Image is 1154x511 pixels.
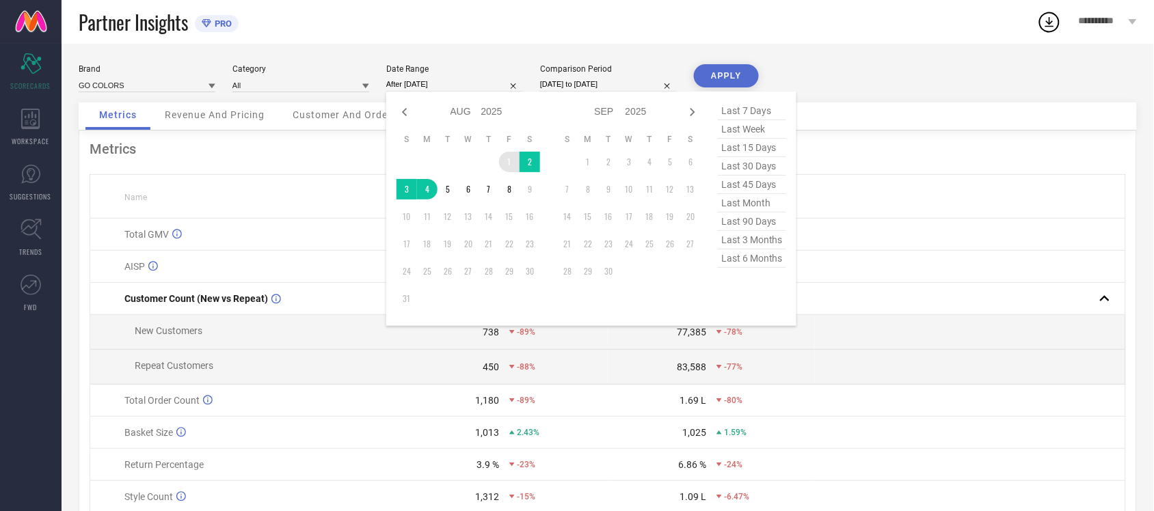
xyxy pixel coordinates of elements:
th: Monday [417,134,438,145]
th: Friday [660,134,680,145]
span: -77% [724,362,742,372]
td: Thu Aug 14 2025 [479,206,499,227]
td: Sun Aug 10 2025 [397,206,417,227]
span: TRENDS [19,247,42,257]
td: Wed Sep 24 2025 [619,234,639,254]
span: Basket Size [124,427,173,438]
td: Mon Sep 22 2025 [578,234,598,254]
th: Thursday [639,134,660,145]
td: Tue Aug 26 2025 [438,261,458,281]
td: Fri Sep 19 2025 [660,206,680,227]
span: -88% [517,362,535,372]
input: Select date range [386,77,523,92]
span: Name [124,193,147,202]
td: Tue Sep 16 2025 [598,206,619,227]
td: Mon Aug 25 2025 [417,261,438,281]
span: FWD [25,302,38,312]
td: Mon Sep 29 2025 [578,261,598,281]
td: Sun Sep 28 2025 [557,261,578,281]
td: Sat Sep 06 2025 [680,152,701,172]
td: Tue Aug 19 2025 [438,234,458,254]
td: Mon Sep 08 2025 [578,179,598,199]
td: Thu Aug 28 2025 [479,261,499,281]
span: PRO [211,18,232,29]
div: 1,025 [682,427,706,438]
th: Saturday [680,134,701,145]
span: -78% [724,327,742,337]
td: Sun Sep 14 2025 [557,206,578,227]
td: Fri Sep 12 2025 [660,179,680,199]
span: 2.43% [517,428,539,437]
span: Total Order Count [124,395,200,406]
span: last 3 months [718,231,786,249]
td: Thu Sep 25 2025 [639,234,660,254]
span: Style Count [124,491,173,502]
td: Sat Sep 20 2025 [680,206,701,227]
td: Sat Aug 23 2025 [520,234,540,254]
input: Select comparison period [540,77,677,92]
div: Next month [684,104,701,120]
td: Wed Sep 10 2025 [619,179,639,199]
div: Open download list [1037,10,1062,34]
div: 1.69 L [680,395,706,406]
td: Tue Sep 23 2025 [598,234,619,254]
td: Sat Aug 16 2025 [520,206,540,227]
span: Revenue And Pricing [165,109,265,120]
th: Saturday [520,134,540,145]
td: Tue Sep 30 2025 [598,261,619,281]
button: APPLY [694,64,759,87]
span: Repeat Customers [135,360,213,371]
td: Sat Aug 09 2025 [520,179,540,199]
div: 1,312 [475,491,499,502]
span: Partner Insights [79,8,188,36]
td: Tue Aug 05 2025 [438,179,458,199]
div: 1,180 [475,395,499,406]
td: Wed Sep 03 2025 [619,152,639,172]
span: last 15 days [718,139,786,157]
span: last 30 days [718,157,786,176]
div: 450 [483,361,499,372]
span: last 6 months [718,249,786,268]
td: Wed Aug 06 2025 [458,179,479,199]
span: Return Percentage [124,459,204,470]
td: Fri Aug 01 2025 [499,152,520,172]
td: Fri Sep 26 2025 [660,234,680,254]
span: last month [718,194,786,212]
span: Customer And Orders [293,109,397,120]
td: Fri Aug 08 2025 [499,179,520,199]
div: Comparison Period [540,64,677,74]
td: Sun Sep 07 2025 [557,179,578,199]
span: 1.59% [724,428,747,437]
td: Sun Aug 17 2025 [397,234,417,254]
span: last 90 days [718,212,786,231]
td: Mon Sep 01 2025 [578,152,598,172]
td: Wed Sep 17 2025 [619,206,639,227]
th: Sunday [397,134,417,145]
td: Mon Aug 11 2025 [417,206,438,227]
div: Category [232,64,369,74]
div: 83,588 [677,361,706,372]
td: Thu Sep 18 2025 [639,206,660,227]
span: last 7 days [718,102,786,120]
td: Sat Sep 27 2025 [680,234,701,254]
th: Monday [578,134,598,145]
span: -89% [517,396,535,405]
span: AISP [124,261,145,272]
th: Tuesday [438,134,458,145]
div: 1.09 L [680,491,706,502]
td: Tue Aug 12 2025 [438,206,458,227]
td: Thu Aug 21 2025 [479,234,499,254]
td: Wed Aug 20 2025 [458,234,479,254]
td: Tue Sep 09 2025 [598,179,619,199]
td: Sun Sep 21 2025 [557,234,578,254]
span: -80% [724,396,742,405]
td: Mon Aug 18 2025 [417,234,438,254]
span: last 45 days [718,176,786,194]
div: 1,013 [475,427,499,438]
td: Mon Sep 15 2025 [578,206,598,227]
td: Thu Sep 04 2025 [639,152,660,172]
td: Sat Sep 13 2025 [680,179,701,199]
td: Thu Sep 11 2025 [639,179,660,199]
span: -15% [517,492,535,501]
td: Wed Aug 13 2025 [458,206,479,227]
